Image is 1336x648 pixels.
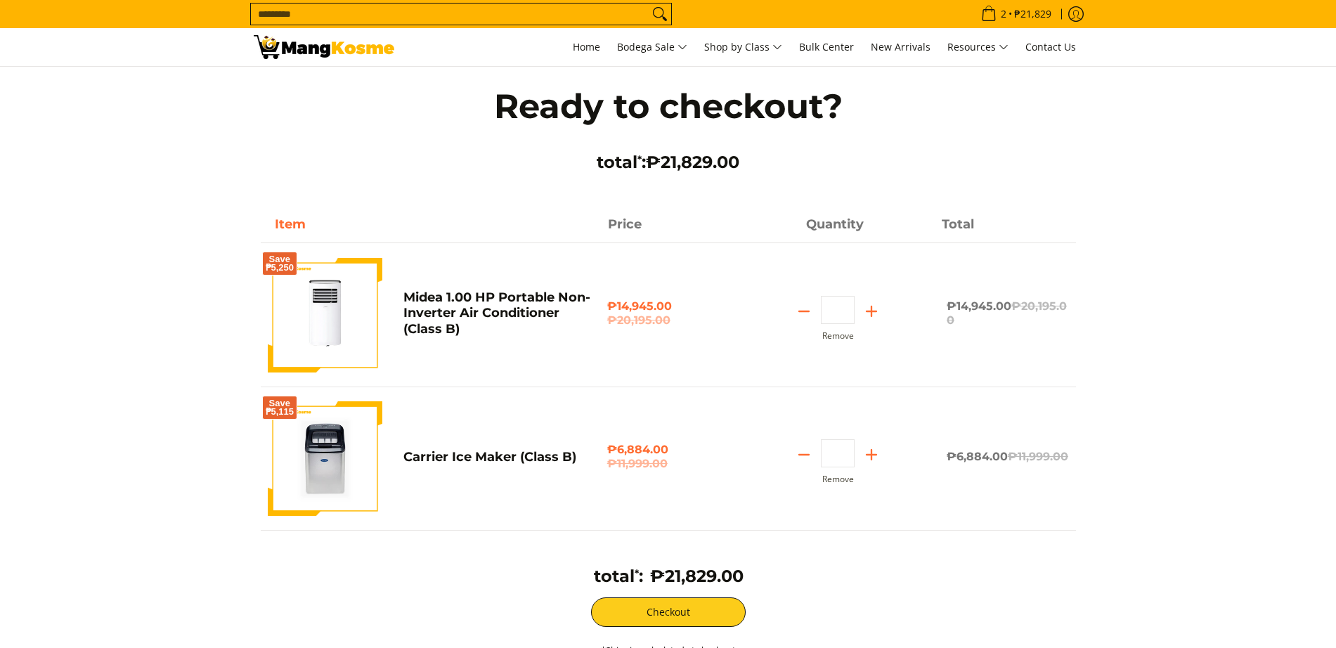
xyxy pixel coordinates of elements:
span: ₱14,945.00 [947,299,1067,327]
del: ₱20,195.00 [607,313,729,328]
a: Midea 1.00 HP Portable Non-Inverter Air Conditioner (Class B) [403,290,590,337]
button: Remove [822,331,854,341]
span: Save ₱5,115 [266,399,294,416]
a: Resources [940,28,1016,66]
img: Default Title Midea 1.00 HP Portable Non-Inverter Air Conditioner (Class B) [268,257,382,372]
span: • [977,6,1056,22]
span: Contact Us [1025,40,1076,53]
button: Subtract [787,443,821,466]
span: ₱21,829 [1012,9,1053,19]
button: Checkout [591,597,746,627]
h1: Ready to checkout? [465,85,872,127]
span: Resources [947,39,1009,56]
a: New Arrivals [864,28,938,66]
button: Remove [822,474,854,484]
a: Bodega Sale [610,28,694,66]
span: New Arrivals [871,40,930,53]
button: Subtract [787,300,821,323]
a: Home [566,28,607,66]
span: ₱14,945.00 [607,299,729,328]
span: Bodega Sale [617,39,687,56]
h3: total : [465,152,872,173]
a: Shop by Class [697,28,789,66]
del: ₱20,195.00 [947,299,1067,327]
del: ₱11,999.00 [1008,450,1068,463]
span: 2 [999,9,1009,19]
span: ₱21,829.00 [646,152,739,172]
img: Your Shopping Cart | Mang Kosme [254,35,394,59]
span: Save ₱5,250 [266,255,294,272]
span: ₱6,884.00 [947,450,1068,463]
button: Search [649,4,671,25]
span: ₱21,829.00 [650,566,744,586]
a: Bulk Center [792,28,861,66]
span: ₱6,884.00 [607,443,729,471]
img: Default Title Carrier Ice Maker (Class B) [268,401,382,516]
button: Add [855,443,888,466]
nav: Main Menu [408,28,1083,66]
span: Shop by Class [704,39,782,56]
a: Contact Us [1018,28,1083,66]
del: ₱11,999.00 [607,457,729,471]
h3: total : [594,566,643,587]
button: Add [855,300,888,323]
span: Home [573,40,600,53]
a: Carrier Ice Maker (Class B) [403,449,576,465]
span: Bulk Center [799,40,854,53]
